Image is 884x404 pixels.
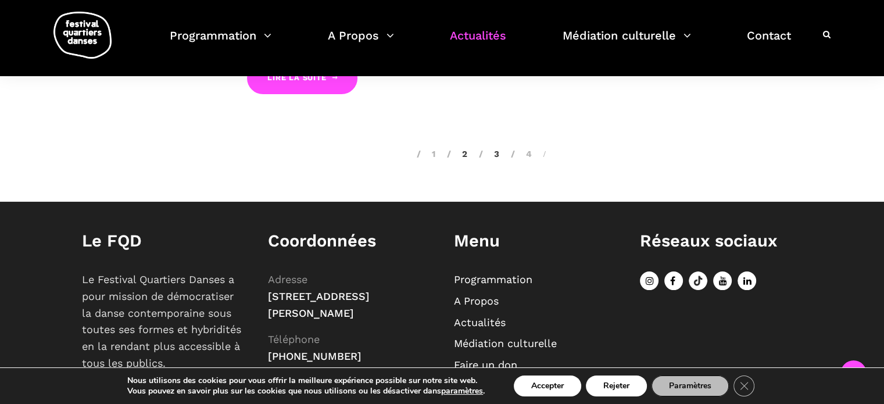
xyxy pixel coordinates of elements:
img: logo-fqd-med [53,12,112,59]
a: Médiation culturelle [454,337,557,349]
a: Programmation [170,26,271,60]
span: [PHONE_NUMBER] [268,350,362,362]
a: Médiation culturelle [563,26,691,60]
button: Paramètres [652,376,729,396]
a: 4 [511,149,532,159]
a: A Propos [454,295,499,307]
a: Lire la suite [247,62,357,94]
span: [STREET_ADDRESS][PERSON_NAME] [268,290,370,319]
a: Programmation [454,273,532,285]
h1: Le FQD [82,231,245,251]
p: Nous utilisons des cookies pour vous offrir la meilleure expérience possible sur notre site web. [127,376,485,386]
a: 1 [417,149,435,159]
h1: Menu [454,231,617,251]
span: Téléphone [268,333,320,345]
a: Actualités [454,316,506,328]
a: A Propos [328,26,394,60]
a: 3 [479,149,499,159]
span: 2 [447,149,467,159]
button: Close GDPR Cookie Banner [733,376,754,396]
h1: Coordonnées [268,231,431,251]
span: Adresse [268,273,307,285]
a: Faire un don [454,359,517,371]
button: Rejeter [586,376,647,396]
a: Actualités [450,26,506,60]
p: Le Festival Quartiers Danses a pour mission de démocratiser la danse contemporaine sous toutes se... [82,271,245,372]
h1: Réseaux sociaux [640,231,803,251]
button: paramètres [441,386,483,396]
a: Contact [747,26,791,60]
button: Accepter [514,376,581,396]
p: Vous pouvez en savoir plus sur les cookies que nous utilisons ou les désactiver dans . [127,386,485,396]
